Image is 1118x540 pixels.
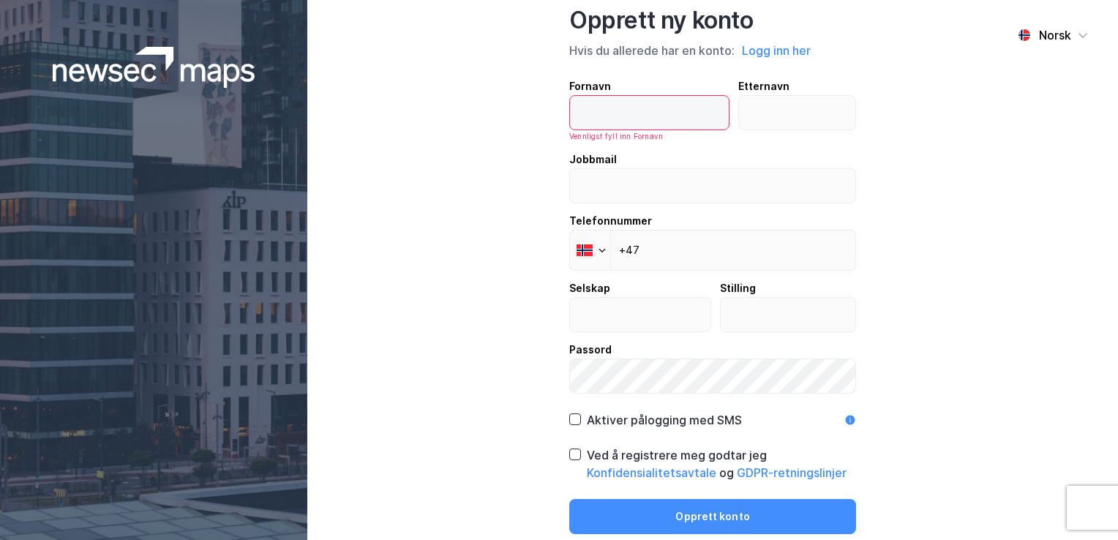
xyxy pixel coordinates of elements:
iframe: Chat Widget [1045,470,1118,540]
div: Jobbmail [569,151,856,168]
div: Norway: + 47 [570,230,610,270]
div: Selskap [569,280,711,297]
div: Telefonnummer [569,212,856,230]
div: Fornavn [569,78,729,95]
button: Opprett konto [569,499,856,534]
button: Logg inn her [738,41,815,60]
div: Norsk [1039,26,1071,44]
div: Hvis du allerede har en konto: [569,41,856,60]
input: Telefonnummer [569,230,856,271]
div: Kontrollprogram for chat [1045,470,1118,540]
div: Vennligst fyll inn Fornavn [569,130,729,142]
div: Etternavn [738,78,856,95]
div: Passord [569,341,856,359]
div: Stilling [720,280,857,297]
div: Aktiver pålogging med SMS [587,411,742,429]
div: Ved å registrere meg godtar jeg og [587,446,856,481]
div: Opprett ny konto [569,6,856,35]
img: logoWhite.bf58a803f64e89776f2b079ca2356427.svg [53,47,255,88]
